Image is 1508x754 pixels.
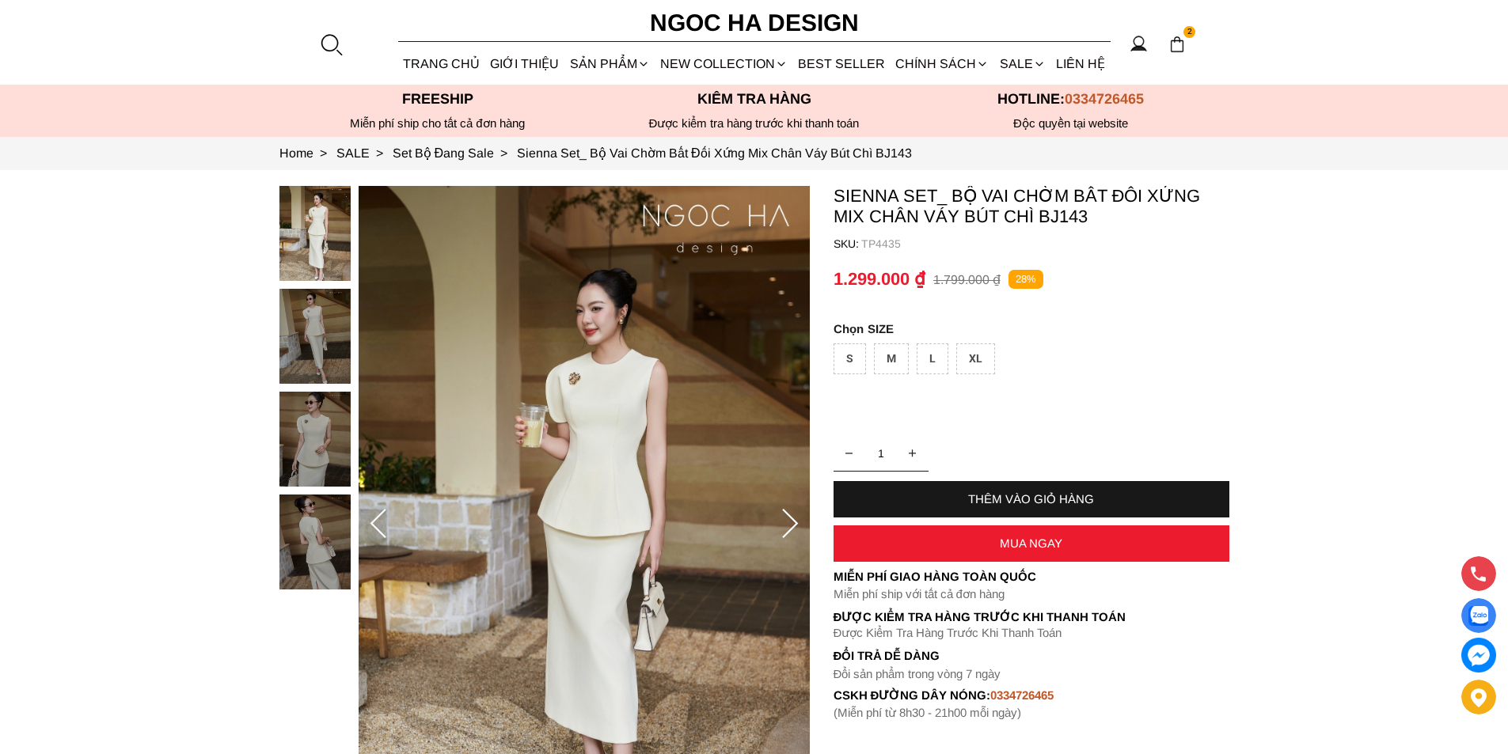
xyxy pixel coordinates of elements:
a: messenger [1461,638,1496,673]
p: 28% [1008,270,1043,290]
span: > [494,146,514,160]
p: Được Kiểm Tra Hàng Trước Khi Thanh Toán [834,610,1229,624]
font: Miễn phí giao hàng toàn quốc [834,570,1036,583]
p: Được kiểm tra hàng trước khi thanh toán [596,116,913,131]
p: Được Kiểm Tra Hàng Trước Khi Thanh Toán [834,626,1229,640]
div: MUA NGAY [834,536,1229,550]
a: SALE [994,43,1050,85]
a: BEST SELLER [793,43,891,85]
a: Display image [1461,598,1496,633]
img: Display image [1468,606,1488,626]
font: Miễn phí ship với tất cả đơn hàng [834,587,1005,601]
a: Link to Sienna Set_ Bộ Vai Chờm Bất Đối Xứng Mix Chân Váy Bút Chì BJ143 [517,146,912,160]
a: Link to Set Bộ Đang Sale [393,146,518,160]
a: NEW COLLECTION [655,43,792,85]
div: L [917,343,948,374]
a: GIỚI THIỆU [485,43,564,85]
input: Quantity input [834,438,929,469]
a: Ngoc Ha Design [636,4,873,42]
img: Sienna Set_ Bộ Vai Chờm Bất Đối Xứng Mix Chân Váy Bút Chì BJ143_mini_3 [279,494,351,589]
div: XL [956,343,995,374]
font: cskh đường dây nóng: [834,688,991,702]
span: 0334726465 [1065,91,1144,107]
font: 0334726465 [990,688,1054,702]
div: Chính sách [891,43,994,85]
p: Hotline: [913,91,1229,108]
p: 1.299.000 ₫ [834,269,925,290]
p: TP4435 [861,237,1229,250]
h6: Độc quyền tại website [913,116,1229,131]
a: Link to SALE [336,146,393,160]
p: 1.799.000 ₫ [933,272,1001,287]
a: LIÊN HỆ [1050,43,1110,85]
img: Sienna Set_ Bộ Vai Chờm Bất Đối Xứng Mix Chân Váy Bút Chì BJ143_mini_0 [279,186,351,281]
font: Kiểm tra hàng [697,91,811,107]
div: M [874,343,909,374]
h6: SKU: [834,237,861,250]
img: Sienna Set_ Bộ Vai Chờm Bất Đối Xứng Mix Chân Váy Bút Chì BJ143_mini_1 [279,289,351,384]
h6: Đổi trả dễ dàng [834,649,1229,662]
font: (Miễn phí từ 8h30 - 21h00 mỗi ngày) [834,706,1021,719]
a: Link to Home [279,146,336,160]
div: THÊM VÀO GIỎ HÀNG [834,492,1229,506]
font: Đổi sản phẩm trong vòng 7 ngày [834,667,1001,680]
a: TRANG CHỦ [398,43,485,85]
p: SIZE [834,322,1229,335]
span: > [370,146,389,160]
img: img-CART-ICON-ksit0nf1 [1168,36,1186,53]
img: Sienna Set_ Bộ Vai Chờm Bất Đối Xứng Mix Chân Váy Bút Chì BJ143_mini_2 [279,392,351,487]
span: > [313,146,333,160]
div: SẢN PHẨM [564,43,655,85]
div: S [834,343,866,374]
span: 2 [1183,26,1196,39]
div: Miễn phí ship cho tất cả đơn hàng [279,116,596,131]
p: Freeship [279,91,596,108]
p: Sienna Set_ Bộ Vai Chờm Bất Đối Xứng Mix Chân Váy Bút Chì BJ143 [834,186,1229,227]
